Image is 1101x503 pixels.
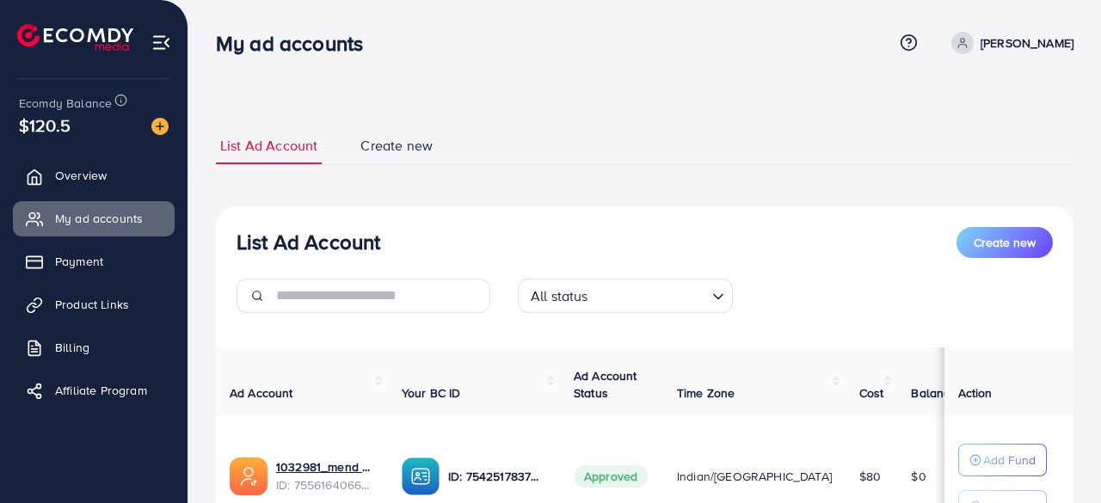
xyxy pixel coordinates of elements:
span: Indian/[GEOGRAPHIC_DATA] [677,468,832,485]
span: Approved [574,465,648,488]
a: Billing [13,330,175,365]
span: Payment [55,253,103,270]
span: Billing [55,339,89,356]
img: logo [17,24,133,51]
span: Ad Account Status [574,367,637,402]
a: Affiliate Program [13,373,175,408]
input: Search for option [594,280,705,309]
span: My ad accounts [55,210,143,227]
img: ic-ads-acc.e4c84228.svg [230,457,268,495]
img: image [151,118,169,135]
span: Your BC ID [402,384,461,402]
span: Affiliate Program [55,382,147,399]
h3: List Ad Account [237,230,380,255]
button: Create new [956,227,1053,258]
h3: My ad accounts [216,31,377,56]
button: Add Fund [958,444,1047,476]
p: Add Fund [983,450,1036,470]
a: 1032981_mend skincare_1759306570429 [276,458,374,475]
a: Product Links [13,287,175,322]
p: ID: 7542517837039058961 [448,466,546,487]
span: Action [958,384,993,402]
img: menu [151,33,171,52]
a: My ad accounts [13,201,175,236]
span: ID: 7556164066071412753 [276,476,374,494]
div: Search for option [518,279,733,313]
span: $80 [859,468,881,485]
span: $120.5 [19,113,71,138]
span: All status [527,284,592,309]
span: Time Zone [677,384,735,402]
span: Create new [974,234,1036,251]
span: $0 [911,468,926,485]
div: <span class='underline'>1032981_mend skincare_1759306570429</span></br>7556164066071412753 [276,458,374,494]
span: Ad Account [230,384,293,402]
iframe: Chat [1028,426,1088,490]
span: Product Links [55,296,129,313]
span: Balance [911,384,956,402]
span: List Ad Account [220,136,317,156]
span: Ecomdy Balance [19,95,112,112]
a: [PERSON_NAME] [944,32,1073,54]
span: Cost [859,384,884,402]
a: Overview [13,158,175,193]
img: ic-ba-acc.ded83a64.svg [402,457,440,495]
a: Payment [13,244,175,279]
span: Create new [360,136,433,156]
span: Overview [55,167,107,184]
p: [PERSON_NAME] [981,33,1073,53]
